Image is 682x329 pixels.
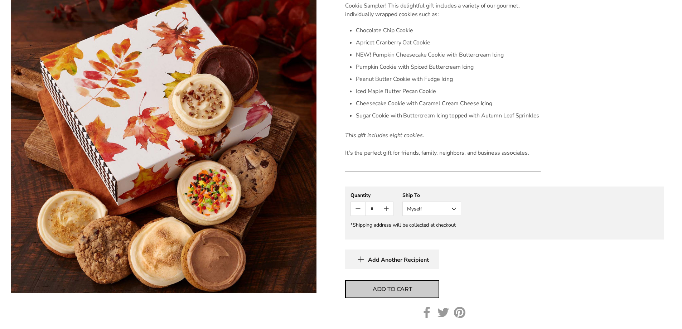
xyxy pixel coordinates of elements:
[345,149,541,157] p: It's the perfect gift for friends, family, neighbors, and business associates.
[421,307,432,318] a: Facebook
[356,73,541,85] li: Peanut Butter Cookie with Fudge Icing
[373,285,412,294] span: Add to cart
[356,61,541,73] li: Pumpkin Cookie with Spiced Buttercream Icing
[345,250,439,269] button: Add Another Recipient
[356,110,541,122] li: Sugar Cookie with Buttercream Icing topped with Autumn Leaf Sprinkles
[356,37,541,49] li: Apricot Cranberry Oat Cookie
[356,97,541,110] li: Cheesecake Cookie with Caramel Cream Cheese Icing
[356,49,541,61] li: NEW! Pumpkin Cheesecake Cookie with Buttercream Icing
[437,307,449,318] a: Twitter
[454,307,465,318] a: Pinterest
[402,192,461,199] div: Ship To
[345,280,439,298] button: Add to cart
[379,202,393,216] button: Count plus
[368,256,429,263] span: Add Another Recipient
[365,202,379,216] input: Quantity
[345,131,424,139] em: This gift includes eight cookies.
[356,24,541,37] li: Chocolate Chip Cookie
[350,192,393,199] div: Quantity
[356,85,541,97] li: Iced Maple Butter Pecan Cookie
[345,187,664,240] gfm-form: New recipient
[350,222,659,228] div: *Shipping address will be collected at checkout
[351,202,365,216] button: Count minus
[402,202,461,216] button: Myself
